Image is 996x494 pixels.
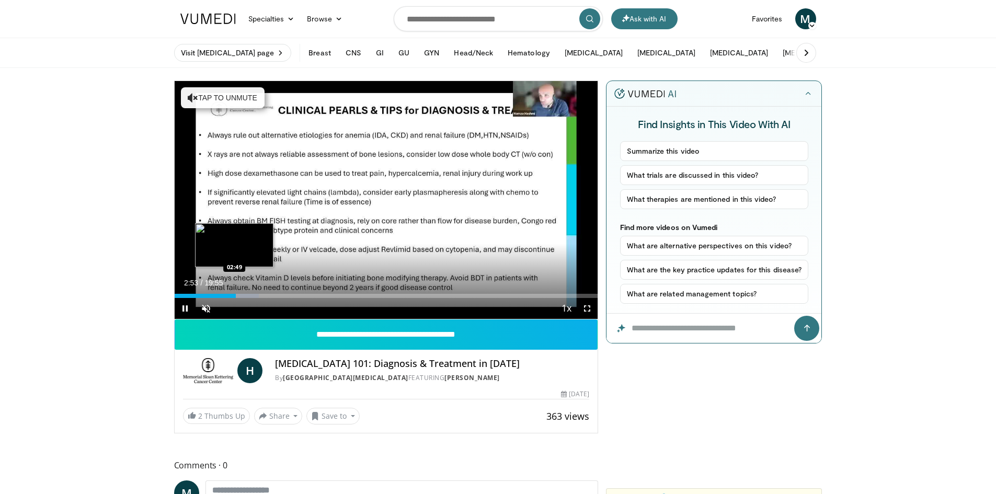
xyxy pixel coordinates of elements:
button: What are the key practice updates for this disease? [620,260,809,280]
img: image.jpeg [195,223,273,267]
span: 2 [198,411,202,421]
p: Find more videos on Vumedi [620,223,809,232]
span: 19:55 [204,279,223,287]
a: M [795,8,816,29]
button: What therapies are mentioned in this video? [620,189,809,209]
span: / [201,279,203,287]
span: 363 views [546,410,589,422]
button: What trials are discussed in this video? [620,165,809,185]
button: GU [392,42,416,63]
button: Breast [302,42,337,63]
a: Visit [MEDICAL_DATA] page [174,44,292,62]
button: [MEDICAL_DATA] [776,42,847,63]
button: GYN [418,42,445,63]
video-js: Video Player [175,81,598,319]
h4: [MEDICAL_DATA] 101: Diagnosis & Treatment in [DATE] [275,358,589,370]
button: Pause [175,298,196,319]
span: 2:53 [184,279,198,287]
a: H [237,358,262,383]
button: Head/Neck [448,42,499,63]
img: vumedi-ai-logo.v2.svg [614,88,676,99]
button: Unmute [196,298,216,319]
button: What are related management topics? [620,284,809,304]
a: Favorites [746,8,789,29]
button: [MEDICAL_DATA] [631,42,702,63]
a: 2 Thumbs Up [183,408,250,424]
a: Browse [301,8,349,29]
button: [MEDICAL_DATA] [558,42,629,63]
h4: Find Insights in This Video With AI [620,117,809,131]
span: Comments 0 [174,458,599,472]
div: By FEATURING [275,373,589,383]
input: Question for the AI [606,314,821,343]
button: Hematology [501,42,556,63]
a: Specialties [242,8,301,29]
button: GI [370,42,390,63]
a: [PERSON_NAME] [444,373,500,382]
input: Search topics, interventions [394,6,603,31]
img: Memorial Sloan Kettering Cancer Center [183,358,234,383]
button: Save to [306,408,360,424]
button: [MEDICAL_DATA] [704,42,774,63]
button: What are alternative perspectives on this video? [620,236,809,256]
button: Tap to unmute [181,87,265,108]
div: [DATE] [561,389,589,399]
button: Playback Rate [556,298,577,319]
button: Ask with AI [611,8,678,29]
iframe: Advertisement [636,351,793,482]
button: CNS [339,42,368,63]
div: Progress Bar [175,294,598,298]
button: Fullscreen [577,298,598,319]
a: [GEOGRAPHIC_DATA][MEDICAL_DATA] [283,373,408,382]
button: Share [254,408,303,424]
img: VuMedi Logo [180,14,236,24]
button: Summarize this video [620,141,809,161]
